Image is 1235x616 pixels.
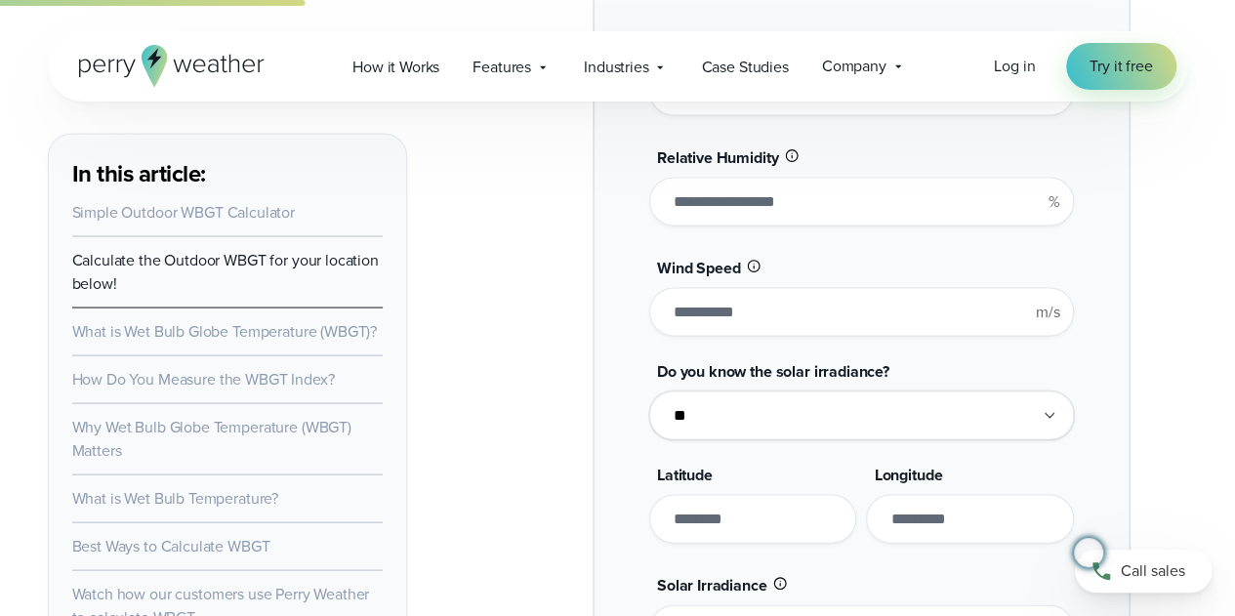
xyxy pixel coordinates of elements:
[1121,559,1185,583] span: Call sales
[584,56,648,79] span: Industries
[657,463,713,485] span: Latitude
[657,573,767,595] span: Solar Irradiance
[657,145,778,168] span: Relative Humidity
[874,463,942,485] span: Longitude
[994,55,1035,77] span: Log in
[352,56,439,79] span: How it Works
[657,256,740,278] span: Wind Speed
[684,47,804,87] a: Case Studies
[72,534,270,556] a: Best Ways to Calculate WBGT
[72,157,383,188] h3: In this article:
[72,415,351,461] a: Why Wet Bulb Globe Temperature (WBGT) Matters
[1075,550,1212,593] a: Call sales
[657,359,889,382] span: Do you know the solar irradiance?
[1090,55,1152,78] span: Try it free
[72,200,295,223] a: Simple Outdoor WBGT Calculator
[822,55,886,78] span: Company
[72,248,379,294] a: Calculate the Outdoor WBGT for your location below!
[473,56,531,79] span: Features
[72,486,279,509] a: What is Wet Bulb Temperature?
[72,319,378,342] a: What is Wet Bulb Globe Temperature (WBGT)?
[336,47,456,87] a: How it Works
[994,55,1035,78] a: Log in
[72,367,335,390] a: How Do You Measure the WBGT Index?
[701,56,788,79] span: Case Studies
[1066,43,1175,90] a: Try it free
